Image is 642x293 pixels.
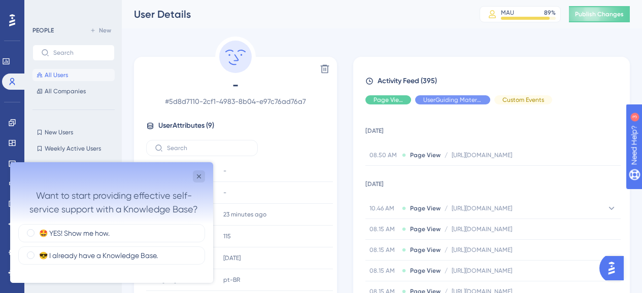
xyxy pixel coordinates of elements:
time: 23 minutes ago [223,211,266,218]
input: Search [53,49,106,56]
span: UserGuiding Material [423,96,482,104]
span: Activity Feed (395) [378,75,437,87]
button: All Users [32,69,115,81]
span: 08.15 AM [369,225,398,233]
iframe: UserGuiding Survey [10,162,213,283]
td: [DATE] [365,113,621,145]
span: / [445,151,448,159]
span: 115 [223,232,231,240]
span: Page View [410,267,441,275]
span: User Attributes ( 9 ) [158,120,214,132]
span: Monthly Active Users [45,161,104,169]
span: Weekly Active Users [45,144,101,153]
span: All Users [45,71,68,79]
span: 08.15 AM [369,246,398,254]
span: Page View [410,246,441,254]
input: Search [167,144,249,152]
span: - [223,167,226,175]
span: / [445,267,448,275]
span: - [146,77,325,93]
span: [URL][DOMAIN_NAME] [452,246,512,254]
time: [DATE] [223,254,241,262]
button: All Companies [32,85,115,97]
span: Need Help? [24,3,63,15]
span: New Users [45,128,73,136]
span: [URL][DOMAIN_NAME] [452,267,512,275]
button: Weekly Active Users [32,142,115,155]
div: PEOPLE [32,26,54,34]
span: [URL][DOMAIN_NAME] [452,225,512,233]
span: Custom Events [502,96,544,104]
div: 89 % [544,9,556,17]
span: 08.15 AM [369,267,398,275]
div: MAU [501,9,514,17]
span: - [223,189,226,197]
span: [URL][DOMAIN_NAME] [452,151,512,159]
span: 10.46 AM [369,204,398,212]
span: 08.50 AM [369,151,398,159]
button: New [86,24,115,36]
div: User Details [134,7,454,21]
iframe: UserGuiding AI Assistant Launcher [599,253,630,283]
span: pt-BR [223,276,240,284]
button: New Users [32,126,115,138]
span: All Companies [45,87,86,95]
button: Publish Changes [569,6,630,22]
span: Page View [410,151,441,159]
span: / [445,204,448,212]
span: / [445,225,448,233]
span: Page View [374,96,403,104]
td: [DATE] [365,166,621,198]
span: New [99,26,111,34]
span: Page View [410,204,441,212]
span: / [445,246,448,254]
span: [URL][DOMAIN_NAME] [452,204,512,212]
button: Monthly Active Users [32,159,115,171]
div: 3 [71,5,74,13]
span: # 5d8d7110-2cf1-4983-8b04-e97c76ad76a7 [146,95,325,107]
span: Publish Changes [575,10,624,18]
span: Page View [410,225,441,233]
